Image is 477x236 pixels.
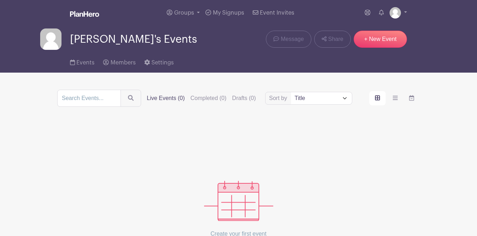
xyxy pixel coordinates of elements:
[232,94,256,103] label: Drafts (0)
[369,91,420,105] div: order and view
[191,94,226,103] label: Completed (0)
[151,60,174,65] span: Settings
[354,31,407,48] a: + New Event
[269,94,289,103] label: Sort by
[103,50,135,73] a: Members
[147,94,185,103] label: Live Events (0)
[328,35,343,43] span: Share
[266,31,311,48] a: Message
[213,10,244,16] span: My Signups
[174,10,194,16] span: Groups
[147,94,256,103] div: filters
[70,11,99,17] img: logo_white-6c42ec7e38ccf1d336a20a19083b03d10ae64f83f12c07503d8b9e83406b4c7d.svg
[204,181,273,221] img: events_empty-56550af544ae17c43cc50f3ebafa394433d06d5f1891c01edc4b5d1d59cfda54.svg
[281,35,304,43] span: Message
[111,60,136,65] span: Members
[314,31,351,48] a: Share
[40,28,61,50] img: default-ce2991bfa6775e67f084385cd625a349d9dcbb7a52a09fb2fda1e96e2d18dcdb.png
[76,60,95,65] span: Events
[144,50,174,73] a: Settings
[70,33,197,45] span: [PERSON_NAME]'s Events
[260,10,294,16] span: Event Invites
[390,7,401,19] img: default-ce2991bfa6775e67f084385cd625a349d9dcbb7a52a09fb2fda1e96e2d18dcdb.png
[70,50,95,73] a: Events
[57,90,121,107] input: Search Events...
